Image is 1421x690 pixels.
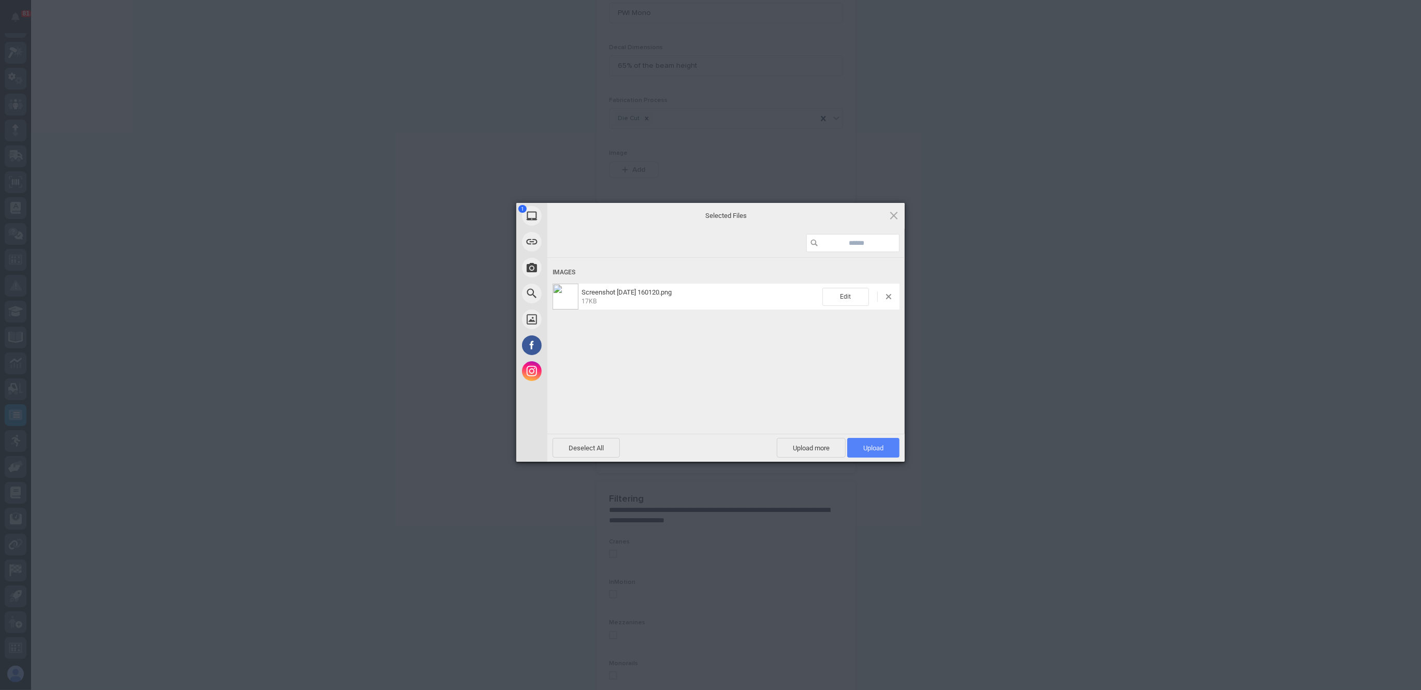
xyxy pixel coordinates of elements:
span: Deselect All [553,438,620,458]
div: Facebook [516,332,641,358]
div: Link (URL) [516,229,641,255]
span: Edit [822,288,869,306]
img: c0cd390f-449a-4316-8c96-4faa30fe60ff [553,284,578,310]
span: Screenshot 2025-10-15 160120.png [578,288,822,305]
span: Upload [847,438,900,458]
div: Take Photo [516,255,641,281]
span: 1 [518,205,527,213]
div: Unsplash [516,306,641,332]
span: Upload more [777,438,846,458]
span: Click here or hit ESC to close picker [888,210,900,221]
span: Screenshot [DATE] 160120.png [582,288,672,296]
div: Web Search [516,281,641,306]
div: Instagram [516,358,641,384]
div: My Device [516,203,641,229]
span: Upload [863,444,883,452]
span: 17KB [582,298,597,305]
div: Images [553,263,900,282]
span: Selected Files [622,211,830,220]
